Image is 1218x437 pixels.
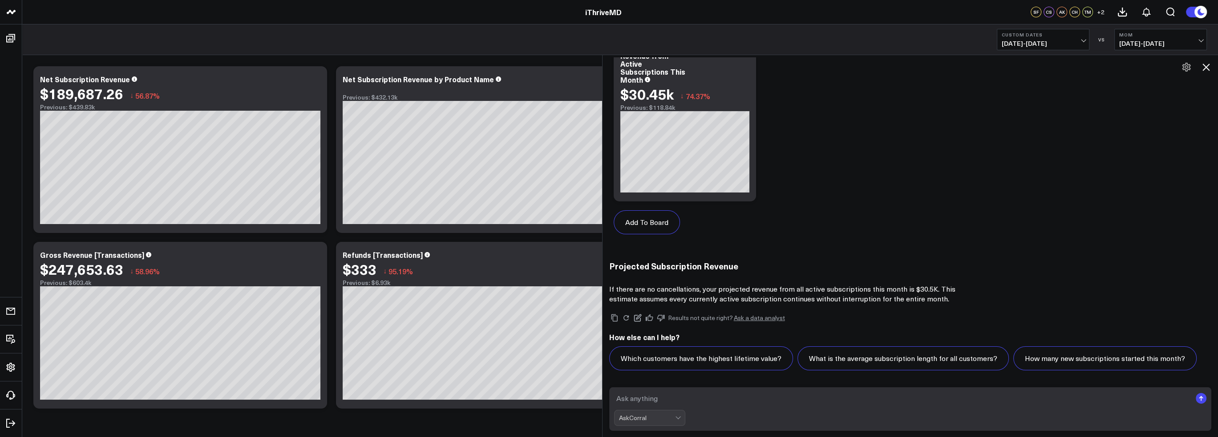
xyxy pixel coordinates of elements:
[1013,346,1197,370] button: How many new subscriptions started this month?
[343,74,494,84] div: Net Subscription Revenue by Product Name
[620,86,674,102] div: $30.45k
[1119,40,1202,47] span: [DATE] - [DATE]
[130,265,134,277] span: ↓
[1097,9,1105,15] span: + 2
[40,104,320,111] div: Previous: $439.83k
[1044,7,1054,17] div: CS
[40,261,123,277] div: $247,653.63
[40,250,144,260] div: Gross Revenue [Transactions]
[614,210,680,234] button: Add To Board
[1119,32,1202,37] b: MoM
[997,29,1089,50] button: Custom Dates[DATE]-[DATE]
[797,346,1009,370] button: What is the average subscription length for all customers?
[1069,7,1080,17] div: CH
[1114,29,1207,50] button: MoM[DATE]-[DATE]
[130,90,134,101] span: ↓
[343,94,623,101] div: Previous: $432.13k
[40,279,320,286] div: Previous: $603.4k
[1056,7,1067,17] div: AK
[619,414,675,421] div: AskCorral
[1002,32,1084,37] b: Custom Dates
[609,346,793,370] button: Which customers have the highest lifetime value?
[1031,7,1041,17] div: SF
[668,313,733,322] span: Results not quite right?
[383,265,387,277] span: ↓
[135,91,160,100] span: 56.87%
[343,250,423,260] div: Refunds [Transactions]
[1095,7,1106,17] button: +2
[343,279,623,286] div: Previous: $6.93k
[1002,40,1084,47] span: [DATE] - [DATE]
[388,266,413,276] span: 95.19%
[40,74,130,84] div: Net Subscription Revenue
[609,332,1212,342] h2: How else can I help?
[609,284,965,304] p: If there are no cancellations, your projected revenue from all active subscriptions this month is...
[135,266,160,276] span: 58.96%
[1094,37,1110,42] div: VS
[620,104,749,111] div: Previous: $118.84k
[609,261,965,271] h3: Projected Subscription Revenue
[1082,7,1093,17] div: TM
[609,313,620,323] button: Copy
[343,261,376,277] div: $333
[585,7,622,17] a: iThriveMD
[734,315,785,321] a: Ask a data analyst
[620,43,685,84] div: Total Projected Revenue from Active Subscriptions This Month
[40,85,123,101] div: $189,687.26
[680,90,684,102] span: ↓
[686,91,710,101] span: 74.37%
